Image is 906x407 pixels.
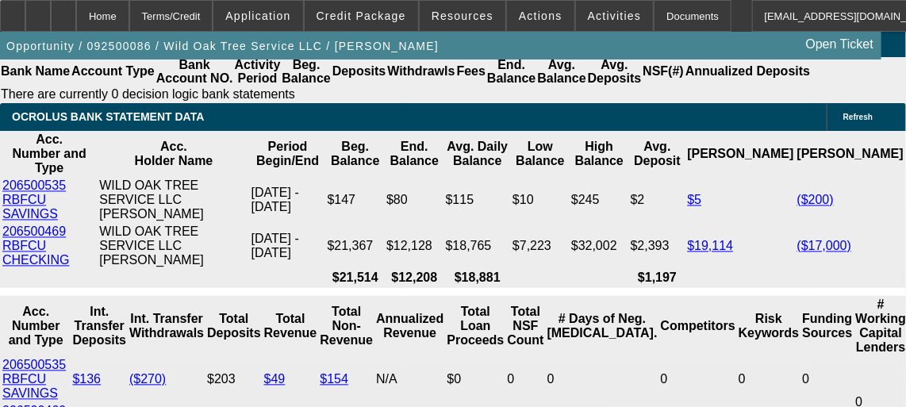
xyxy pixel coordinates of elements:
[98,179,248,223] td: WILD OAK TREE SERVICE LLC [PERSON_NAME]
[129,298,205,356] th: Int. Transfer Withdrawals
[547,358,658,402] td: 0
[738,358,800,402] td: 0
[263,298,318,356] th: Total Revenue
[660,298,736,356] th: Competitors
[98,132,248,177] th: Acc. Holder Name
[642,57,685,87] th: NSF(#)
[445,132,510,177] th: Avg. Daily Balance
[432,10,493,22] span: Resources
[386,271,443,286] th: $12,208
[251,225,325,269] td: [DATE] - [DATE]
[456,57,486,87] th: Fees
[797,194,834,207] a: ($200)
[570,179,628,223] td: $245
[547,298,658,356] th: # Days of Neg. [MEDICAL_DATA].
[206,358,262,402] td: $203
[687,240,733,253] a: $19,114
[327,179,385,223] td: $147
[2,179,66,221] a: 206500535 RBFCU SAVINGS
[386,132,443,177] th: End. Balance
[305,1,418,31] button: Credit Package
[512,225,569,269] td: $7,223
[72,373,101,386] a: $136
[332,57,387,87] th: Deposits
[536,57,586,87] th: Avg. Balance
[320,373,348,386] a: $154
[375,298,444,356] th: Annualized Revenue
[225,10,290,22] span: Application
[686,132,794,177] th: [PERSON_NAME]
[512,179,569,223] td: $10
[12,111,204,124] span: OCROLUS BANK STATEMENT DATA
[687,194,701,207] a: $5
[375,358,444,402] td: N/A
[507,358,545,402] td: 0
[281,57,331,87] th: Beg. Balance
[512,132,569,177] th: Low Balance
[445,271,510,286] th: $18,881
[660,358,736,402] td: 0
[98,225,248,269] td: WILD OAK TREE SERVICE LLC [PERSON_NAME]
[738,298,800,356] th: Risk Keywords
[797,132,904,177] th: [PERSON_NAME]
[71,57,155,87] th: Account Type
[800,31,880,58] a: Open Ticket
[327,271,385,286] th: $21,514
[251,132,325,177] th: Period Begin/End
[206,298,262,356] th: Total Deposits
[2,132,97,177] th: Acc. Number and Type
[630,132,685,177] th: Avg. Deposit
[588,10,642,22] span: Activities
[327,132,385,177] th: Beg. Balance
[445,179,510,223] td: $115
[486,57,536,87] th: End. Balance
[801,298,853,356] th: Funding Sources
[630,179,685,223] td: $2
[386,225,443,269] td: $12,128
[801,358,853,402] td: 0
[2,298,70,356] th: Acc. Number and Type
[797,240,852,253] a: ($17,000)
[2,359,66,401] a: 206500535 RBFCU SAVINGS
[386,179,443,223] td: $80
[2,225,69,267] a: 206500469 RBFCU CHECKING
[319,298,374,356] th: Total Non-Revenue
[264,373,286,386] a: $49
[386,57,455,87] th: Withdrawls
[843,113,873,121] span: Refresh
[234,57,282,87] th: Activity Period
[446,298,505,356] th: Total Loan Proceeds
[71,298,127,356] th: Int. Transfer Deposits
[446,358,505,402] td: $0
[251,179,325,223] td: [DATE] - [DATE]
[630,225,685,269] td: $2,393
[317,10,406,22] span: Credit Package
[507,1,574,31] button: Actions
[576,1,654,31] button: Activities
[519,10,562,22] span: Actions
[6,40,439,52] span: Opportunity / 092500086 / Wild Oak Tree Service LLC / [PERSON_NAME]
[685,57,811,87] th: Annualized Deposits
[129,373,166,386] a: ($270)
[213,1,302,31] button: Application
[507,298,545,356] th: Sum of the Total NSF Count and Total Overdraft Fee Count from Ocrolus
[420,1,505,31] button: Resources
[155,57,234,87] th: Bank Account NO.
[327,225,385,269] td: $21,367
[445,225,510,269] td: $18,765
[570,132,628,177] th: High Balance
[570,225,628,269] td: $32,002
[630,271,685,286] th: $1,197
[587,57,643,87] th: Avg. Deposits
